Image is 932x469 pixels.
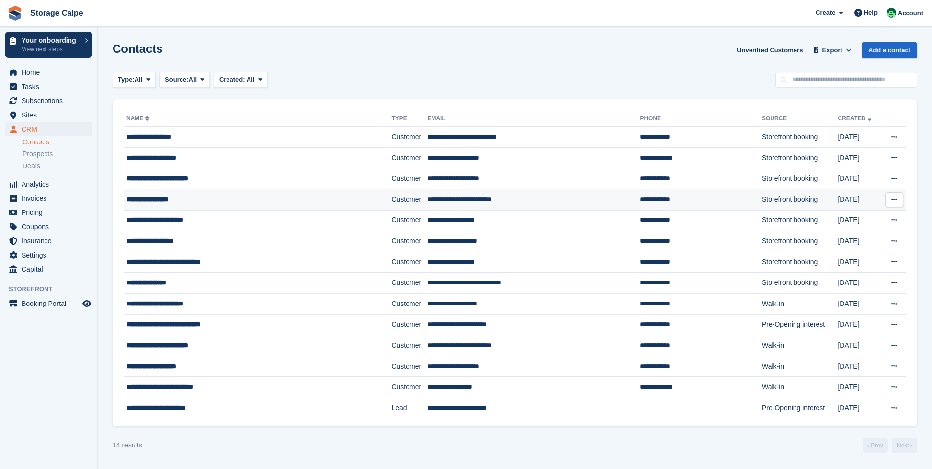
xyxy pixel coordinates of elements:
[5,32,92,58] a: Your onboarding View next steps
[838,314,881,335] td: [DATE]
[23,149,92,159] a: Prospects
[5,248,92,262] a: menu
[838,293,881,314] td: [DATE]
[135,75,143,85] span: All
[5,191,92,205] a: menu
[22,45,80,54] p: View next steps
[8,6,23,21] img: stora-icon-8386f47178a22dfd0bd8f6a31ec36ba5ce8667c1dd55bd0f319d3a0aa187defe.svg
[762,314,838,335] td: Pre-Opening interest
[391,293,427,314] td: Customer
[762,398,838,418] td: Pre-Opening interest
[733,42,807,58] a: Unverified Customers
[189,75,197,85] span: All
[126,115,151,122] a: Name
[22,220,80,234] span: Coupons
[81,298,92,309] a: Preview store
[898,8,923,18] span: Account
[391,273,427,294] td: Customer
[838,127,881,148] td: [DATE]
[391,231,427,252] td: Customer
[822,46,842,55] span: Export
[391,377,427,398] td: Customer
[22,297,80,310] span: Booking Portal
[159,72,210,88] button: Source: All
[5,94,92,108] a: menu
[391,189,427,210] td: Customer
[838,252,881,273] td: [DATE]
[391,168,427,189] td: Customer
[391,252,427,273] td: Customer
[219,76,245,83] span: Created:
[113,440,142,450] div: 14 results
[762,231,838,252] td: Storefront booking
[838,356,881,377] td: [DATE]
[838,210,881,231] td: [DATE]
[23,161,92,171] a: Deals
[5,262,92,276] a: menu
[762,252,838,273] td: Storefront booking
[22,80,80,94] span: Tasks
[23,162,40,171] span: Deals
[762,127,838,148] td: Storefront booking
[391,398,427,418] td: Lead
[23,138,92,147] a: Contacts
[5,220,92,234] a: menu
[861,438,919,453] nav: Page
[391,314,427,335] td: Customer
[816,8,835,18] span: Create
[391,335,427,356] td: Customer
[762,273,838,294] td: Storefront booking
[762,189,838,210] td: Storefront booking
[762,377,838,398] td: Walk-in
[863,438,888,453] a: Previous
[391,127,427,148] td: Customer
[5,108,92,122] a: menu
[5,122,92,136] a: menu
[26,5,87,21] a: Storage Calpe
[22,206,80,219] span: Pricing
[862,42,917,58] a: Add a contact
[838,231,881,252] td: [DATE]
[887,8,896,18] img: Calpe Storage
[113,72,156,88] button: Type: All
[9,284,97,294] span: Storefront
[427,111,640,127] th: Email
[838,335,881,356] td: [DATE]
[391,111,427,127] th: Type
[22,191,80,205] span: Invoices
[762,210,838,231] td: Storefront booking
[391,210,427,231] td: Customer
[5,206,92,219] a: menu
[214,72,268,88] button: Created: All
[22,122,80,136] span: CRM
[22,262,80,276] span: Capital
[762,335,838,356] td: Walk-in
[640,111,762,127] th: Phone
[864,8,878,18] span: Help
[391,356,427,377] td: Customer
[838,273,881,294] td: [DATE]
[22,248,80,262] span: Settings
[762,356,838,377] td: Walk-in
[22,66,80,79] span: Home
[22,177,80,191] span: Analytics
[892,438,917,453] a: Next
[5,234,92,248] a: menu
[22,94,80,108] span: Subscriptions
[838,115,873,122] a: Created
[165,75,188,85] span: Source:
[762,111,838,127] th: Source
[22,234,80,248] span: Insurance
[838,398,881,418] td: [DATE]
[838,147,881,168] td: [DATE]
[838,189,881,210] td: [DATE]
[22,108,80,122] span: Sites
[838,377,881,398] td: [DATE]
[5,66,92,79] a: menu
[5,80,92,94] a: menu
[762,293,838,314] td: Walk-in
[5,297,92,310] a: menu
[23,149,53,159] span: Prospects
[391,147,427,168] td: Customer
[762,168,838,189] td: Storefront booking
